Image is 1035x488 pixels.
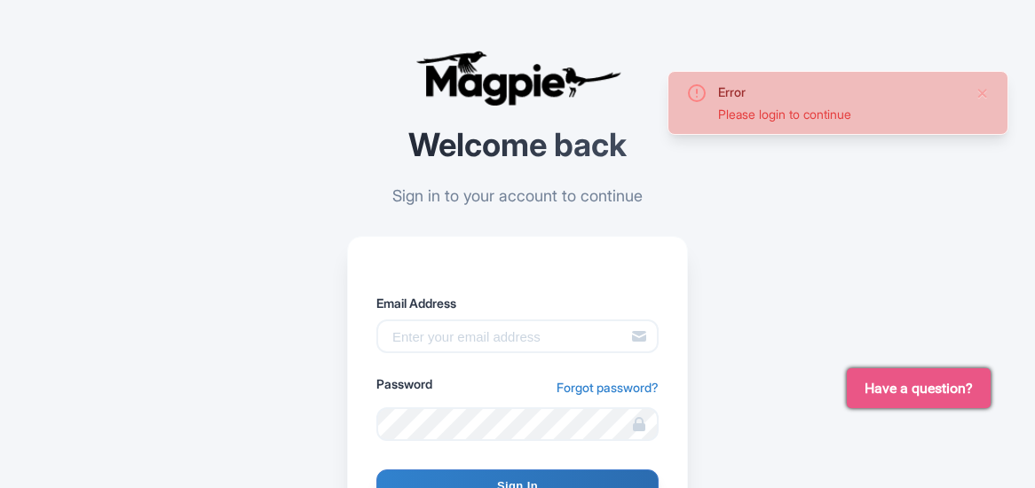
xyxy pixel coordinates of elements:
[976,83,990,104] button: Close
[847,368,991,408] button: Have a question?
[718,83,961,101] div: Error
[411,50,624,106] img: logo-ab69f6fb50320c5b225c76a69d11143b.png
[347,128,688,163] h2: Welcome back
[376,374,432,393] label: Password
[557,378,659,397] a: Forgot password?
[376,294,659,312] label: Email Address
[347,184,688,208] p: Sign in to your account to continue
[865,378,973,399] span: Have a question?
[718,105,961,123] div: Please login to continue
[376,319,659,353] input: Enter your email address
